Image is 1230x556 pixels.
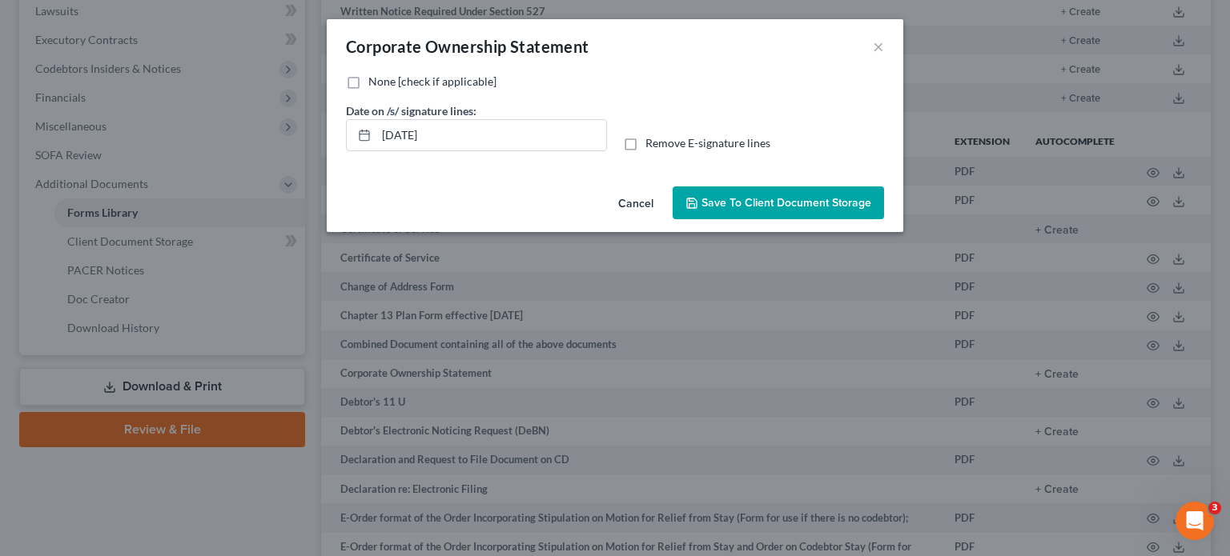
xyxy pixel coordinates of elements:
[346,102,476,119] label: Date on /s/ signature lines:
[1208,502,1221,514] span: 3
[1176,502,1214,540] iframe: Intercom live chat
[701,196,871,210] span: Save to Client Document Storage
[368,74,496,88] span: None [check if applicable]
[873,37,884,56] button: ×
[376,120,606,150] input: MM/DD/YYYY
[645,136,770,150] span: Remove E-signature lines
[673,186,884,220] button: Save to Client Document Storage
[605,188,666,220] button: Cancel
[346,35,589,58] div: Corporate Ownership Statement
